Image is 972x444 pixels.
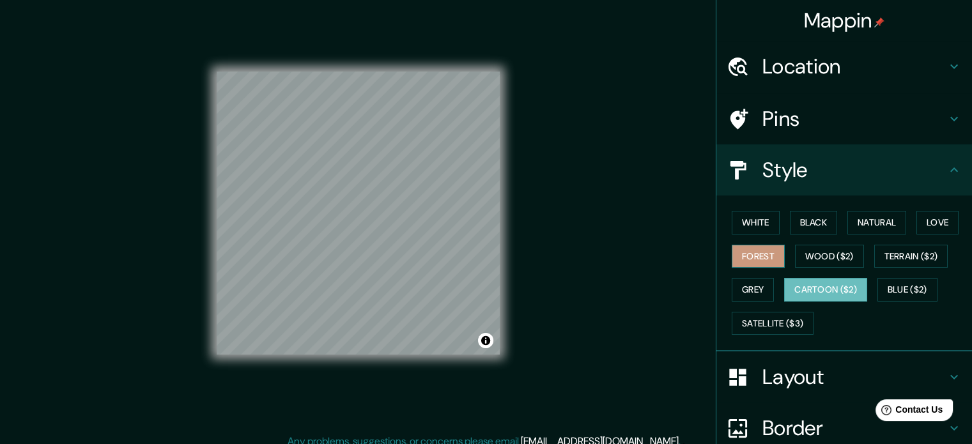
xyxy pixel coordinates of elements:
[716,351,972,402] div: Layout
[916,211,959,234] button: Love
[784,278,867,302] button: Cartoon ($2)
[732,278,774,302] button: Grey
[716,93,972,144] div: Pins
[478,333,493,348] button: Toggle attribution
[732,245,785,268] button: Forest
[762,54,946,79] h4: Location
[804,8,885,33] h4: Mappin
[874,17,884,27] img: pin-icon.png
[732,312,814,335] button: Satellite ($3)
[762,364,946,390] h4: Layout
[874,245,948,268] button: Terrain ($2)
[762,415,946,441] h4: Border
[762,106,946,132] h4: Pins
[877,278,937,302] button: Blue ($2)
[716,144,972,195] div: Style
[847,211,906,234] button: Natural
[858,394,958,430] iframe: Help widget launcher
[732,211,780,234] button: White
[795,245,864,268] button: Wood ($2)
[217,72,500,355] canvas: Map
[790,211,838,234] button: Black
[716,41,972,92] div: Location
[762,157,946,183] h4: Style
